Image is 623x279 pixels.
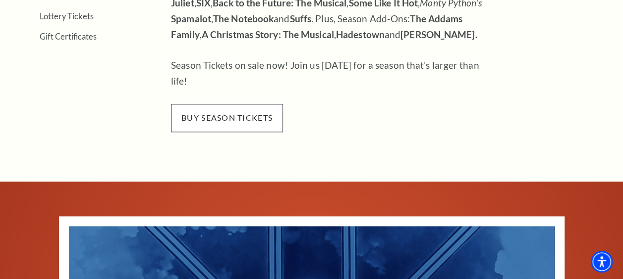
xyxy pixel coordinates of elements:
a: Lottery Tickets [40,11,94,21]
p: Season Tickets on sale now! Join us [DATE] for a season that's larger than life! [171,57,493,89]
strong: Suffs [289,13,311,24]
strong: Hadestown [336,29,385,40]
strong: The Notebook [213,13,274,24]
a: Gift Certificates [40,32,97,41]
a: buy season tickets [171,111,283,123]
strong: Spamalot [171,13,211,24]
span: buy season tickets [171,104,283,132]
div: Accessibility Menu [591,251,613,273]
strong: [PERSON_NAME]. [400,29,477,40]
strong: A Christmas Story: The Musical [202,29,334,40]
